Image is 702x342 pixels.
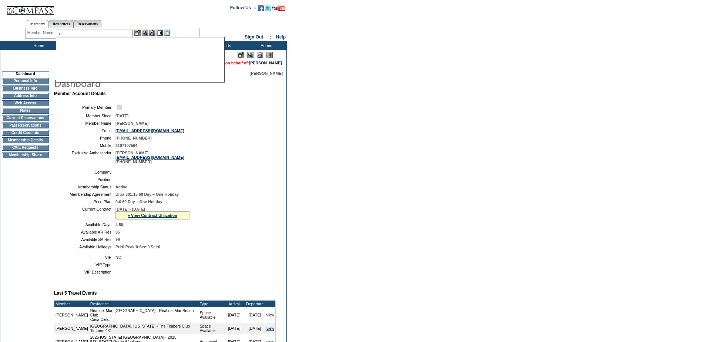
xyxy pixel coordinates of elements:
[157,30,163,36] img: Reservations
[2,85,49,91] td: Business Info
[57,121,112,125] td: Member Name:
[265,5,271,11] img: Follow us on Twitter
[57,185,112,189] td: Membership Status:
[257,52,263,58] img: Impersonate
[276,34,286,40] a: Help
[224,301,245,307] td: Arrival
[89,307,199,323] td: Real del Mar, [GEOGRAPHIC_DATA] - Real del Mar Beach Club Casa Cielo
[115,128,184,133] a: [EMAIL_ADDRESS][DOMAIN_NAME]
[258,7,264,12] a: Become our fan on Facebook
[115,121,148,125] span: [PERSON_NAME]
[57,177,112,182] td: Position:
[149,30,155,36] img: Impersonate
[2,115,49,121] td: Current Reservations
[134,30,141,36] img: b_edit.gif
[249,61,282,65] a: [PERSON_NAME]
[199,307,224,323] td: Space Available
[17,41,59,50] td: Home
[266,313,274,317] a: view
[2,145,49,151] td: CWL Requests
[115,155,184,160] a: [EMAIL_ADDRESS][DOMAIN_NAME]
[54,307,89,323] td: [PERSON_NAME]
[230,4,256,13] td: Follow Us ::
[115,207,145,211] span: [DATE] - [DATE]
[57,151,112,164] td: Exclusive Ambassador:
[268,34,271,40] span: ::
[54,76,202,90] img: pgTtlDashboard.gif
[244,41,287,50] td: Admin
[57,245,112,249] td: Available Holidays:
[57,143,112,148] td: Mobile:
[54,301,89,307] td: Member
[250,71,283,76] span: [PERSON_NAME]
[115,192,179,197] span: Ultra v01.15 60 Day – One Holiday
[199,323,224,334] td: Space Available
[245,301,265,307] td: Departure
[142,30,148,36] img: View
[115,151,184,164] span: [PERSON_NAME] [PHONE_NUMBER]
[265,7,271,12] a: Follow us on Twitter
[115,230,120,234] span: 95
[197,61,282,65] span: You are acting on behalf of:
[272,7,285,12] a: Subscribe to our YouTube Channel
[57,136,112,140] td: Phone:
[238,52,244,58] img: Edit Mode
[224,307,245,323] td: [DATE]
[272,6,285,11] img: Subscribe to our YouTube Channel
[258,5,264,11] img: Become our fan on Facebook
[57,192,112,197] td: Membership Agreement:
[2,108,49,114] td: Notes
[266,326,274,331] a: view
[27,30,56,36] div: Member Name:
[2,100,49,106] td: Web Access
[115,245,160,249] span: Pri:0 Peak:0 Sec:0 Sel:0
[224,323,245,334] td: [DATE]
[89,301,199,307] td: Residence
[57,262,112,267] td: VIP Type:
[2,130,49,136] td: Credit Card Info
[2,71,49,77] td: Dashboard
[115,185,127,189] span: Active
[54,291,97,296] b: Last 5 Travel Events
[57,104,112,111] td: Primary Member:
[57,199,112,204] td: Price Plan:
[74,20,101,28] a: Reservations
[115,199,162,204] span: 0-0 60 Day – One Holiday
[2,123,49,128] td: Past Reservations
[57,114,112,118] td: Member Since:
[115,114,128,118] span: [DATE]
[27,20,49,28] a: Members
[247,52,253,58] img: View Mode
[57,230,112,234] td: Available AR Res:
[2,78,49,84] td: Personal Info
[266,52,273,58] img: Log Concern/Member Elevation
[57,255,112,259] td: VIP:
[57,222,112,227] td: Available Days:
[57,270,112,274] td: VIP Description:
[128,213,177,218] a: » View Contract Utilization
[49,20,74,28] a: Residences
[2,137,49,143] td: Membership Details
[245,307,265,323] td: [DATE]
[54,323,89,334] td: [PERSON_NAME]
[115,136,152,140] span: [PHONE_NUMBER]
[57,170,112,174] td: Company:
[115,237,120,242] span: 99
[115,143,137,148] span: 2107107564
[57,128,112,133] td: Email:
[89,323,199,334] td: [GEOGRAPHIC_DATA], [US_STATE] - The Timbers Club Timbers 431
[245,323,265,334] td: [DATE]
[115,255,121,259] span: NO
[57,207,112,219] td: Current Contract:
[54,91,106,96] b: Member Account Details
[2,152,49,158] td: Membership Share
[199,301,224,307] td: Type
[164,30,170,36] img: b_calculator.gif
[57,237,112,242] td: Available SA Res:
[245,34,263,40] a: Sign Out
[2,93,49,99] td: Address Info
[115,222,123,227] span: 4.50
